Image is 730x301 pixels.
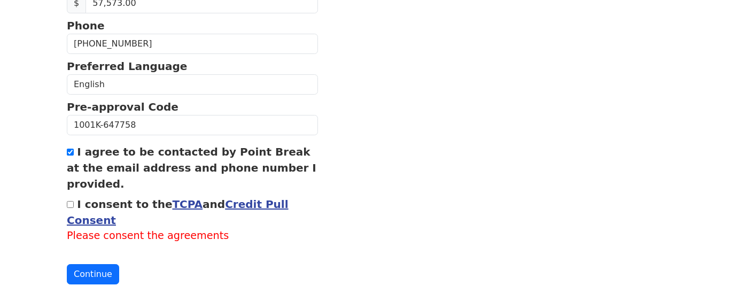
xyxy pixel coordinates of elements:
label: I consent to the and [67,198,289,227]
strong: Pre-approval Code [67,101,178,113]
label: Please consent the agreements [67,228,318,244]
label: I agree to be contacted by Point Break at the email address and phone number I provided. [67,145,316,190]
a: TCPA [172,198,203,211]
strong: Phone [67,19,104,32]
input: Phone [67,34,318,54]
button: Continue [67,264,119,284]
strong: Preferred Language [67,60,187,73]
input: Pre-approval Code [67,115,318,135]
